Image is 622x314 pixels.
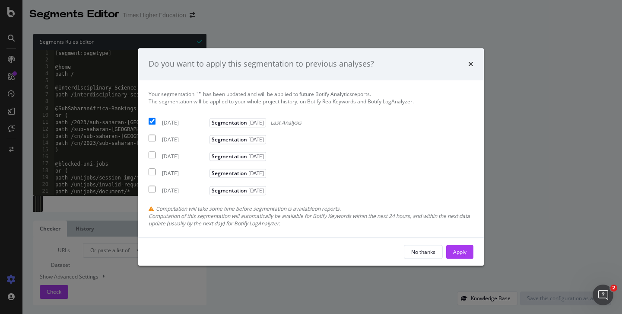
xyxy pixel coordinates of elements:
span: [DATE] [247,136,264,144]
div: The segmentation will be applied to your whole project history, on Botify RealKeywords and Botify... [149,98,473,105]
span: Last Analysis [270,119,301,126]
div: [DATE] [162,119,207,126]
span: Segmentation [209,169,266,178]
div: [DATE] [162,136,207,144]
span: [DATE] [247,170,264,177]
span: 2 [610,285,617,292]
span: [DATE] [247,153,264,160]
span: [DATE] [247,187,264,194]
span: Segmentation [209,135,266,144]
iframe: Intercom live chat [593,285,613,305]
div: [DATE] [162,187,207,194]
span: " " [197,90,201,98]
span: [DATE] [247,119,264,126]
div: Do you want to apply this segmentation to previous analyses? [149,58,374,70]
button: No thanks [404,245,443,259]
button: Apply [446,245,473,259]
div: No thanks [411,248,435,256]
div: [DATE] [162,170,207,177]
div: modal [138,48,484,266]
div: Apply [453,248,466,256]
span: Segmentation [209,152,266,161]
div: times [468,58,473,70]
span: Segmentation [209,186,266,195]
span: Computation will take some time before segmentation is available on reports. [156,205,341,212]
div: [DATE] [162,153,207,160]
div: Computation of this segmentation will automatically be available for Botify Keywords within the n... [149,212,473,227]
div: Your segmentation has been updated and will be applied to future Botify Analytics reports. [149,90,473,105]
span: Segmentation [209,118,266,127]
